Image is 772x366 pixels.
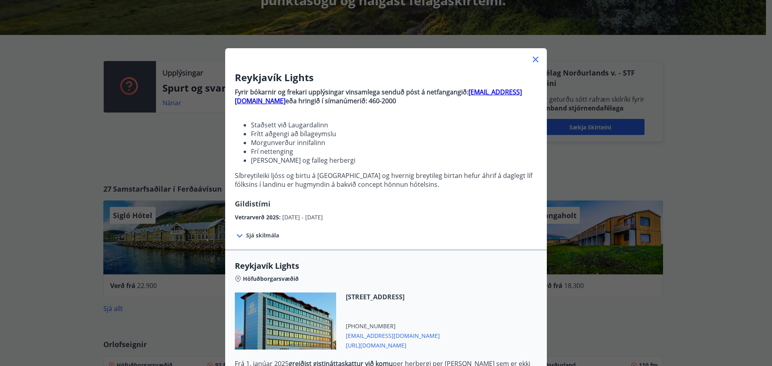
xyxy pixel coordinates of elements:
li: Morgunverður innifalinn [251,138,537,147]
a: [EMAIL_ADDRESS][DOMAIN_NAME] [235,88,522,105]
h3: Reykjavík Lights [235,71,537,84]
span: Reykjavík Lights [235,260,537,272]
span: [PHONE_NUMBER] [346,322,440,330]
li: Staðsett við Laugardalinn [251,121,537,129]
strong: Fyrir bókarnir og frekari upplýsingar vinsamlega senduð póst á netfangangið: [235,88,468,96]
span: [STREET_ADDRESS] [346,292,440,301]
span: Vetrarverð 2025 : [235,213,282,221]
span: Gildistími [235,199,271,209]
span: Höfuðborgarsvæðið [243,275,299,283]
li: Frí nettenging [251,147,537,156]
p: Síbreytileiki ljóss og birtu á [GEOGRAPHIC_DATA] og hvernig breytileg birtan hefur áhrif á dagleg... [235,171,537,189]
strong: eða hringið í símanúmerið: 460-2000 [285,96,396,105]
li: Frítt aðgengi að bílageymslu [251,129,537,138]
li: [PERSON_NAME] og falleg herbergi [251,156,537,165]
span: [URL][DOMAIN_NAME] [346,340,440,350]
span: [EMAIL_ADDRESS][DOMAIN_NAME] [346,330,440,340]
span: [DATE] - [DATE] [282,213,323,221]
span: Sjá skilmála [246,231,279,239]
